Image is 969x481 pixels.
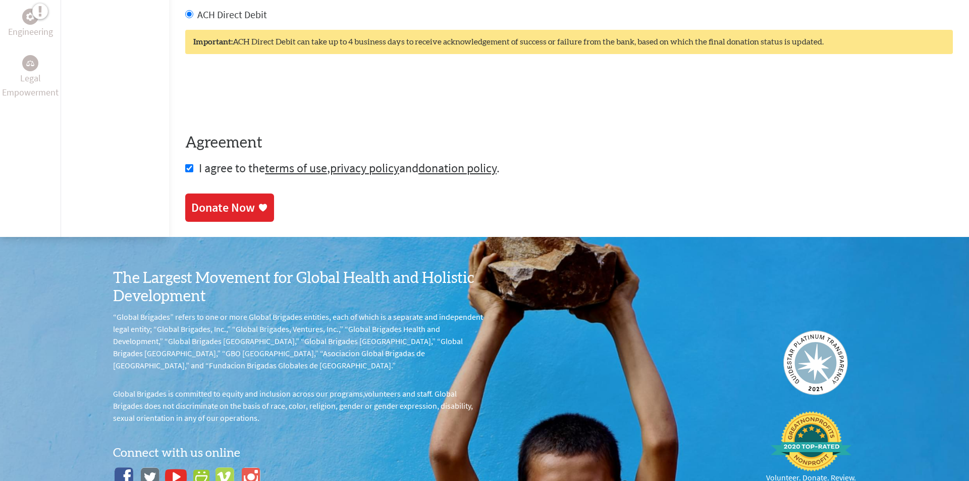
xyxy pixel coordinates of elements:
strong: Important: [193,38,233,46]
iframe: reCAPTCHA [185,74,339,114]
p: Global Brigades is committed to equity and inclusion across our programs,volunteers and staff. Gl... [113,388,484,424]
h3: The Largest Movement for Global Health and Holistic Development [113,269,484,306]
div: Donate Now [191,200,255,216]
p: Legal Empowerment [2,71,59,100]
div: ACH Direct Debit can take up to 4 business days to receive acknowledgement of success or failure ... [185,30,953,54]
a: privacy policy [330,160,399,176]
a: Legal EmpowermentLegal Empowerment [2,55,59,100]
p: Engineering [8,25,53,39]
span: I agree to the , and . [199,160,500,176]
a: EngineeringEngineering [8,9,53,39]
div: Legal Empowerment [22,55,38,71]
div: Engineering [22,9,38,25]
h4: Connect with us online [113,440,484,461]
a: donation policy [418,160,497,176]
img: Engineering [26,13,34,21]
h4: Agreement [185,134,953,152]
p: “Global Brigades” refers to one or more Global Brigades entities, each of which is a separate and... [113,311,484,371]
img: 2020 Top-rated nonprofits and charities [771,411,851,472]
a: Donate Now [185,194,274,222]
img: Legal Empowerment [26,60,34,66]
img: Guidestar 2019 [783,330,848,395]
label: ACH Direct Debit [197,8,267,21]
a: terms of use [265,160,327,176]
